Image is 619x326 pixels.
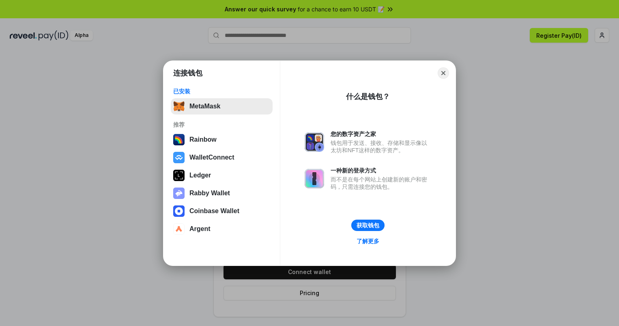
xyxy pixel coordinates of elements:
div: MetaMask [189,103,220,110]
button: WalletConnect [171,149,273,166]
button: Rainbow [171,132,273,148]
button: Rabby Wallet [171,185,273,201]
div: 获取钱包 [357,222,379,229]
a: 了解更多 [352,236,384,246]
div: 您的数字资产之家 [331,130,431,138]
div: WalletConnect [189,154,234,161]
img: svg+xml,%3Csvg%20width%3D%2228%22%20height%3D%2228%22%20viewBox%3D%220%200%2028%2028%22%20fill%3D... [173,205,185,217]
div: Rainbow [189,136,217,143]
button: Ledger [171,167,273,184]
div: 了解更多 [357,237,379,245]
div: Argent [189,225,211,233]
div: Rabby Wallet [189,190,230,197]
div: 什么是钱包？ [346,92,390,101]
img: svg+xml,%3Csvg%20xmlns%3D%22http%3A%2F%2Fwww.w3.org%2F2000%2Fsvg%22%20fill%3D%22none%22%20viewBox... [173,188,185,199]
img: svg+xml,%3Csvg%20xmlns%3D%22http%3A%2F%2Fwww.w3.org%2F2000%2Fsvg%22%20fill%3D%22none%22%20viewBox... [305,132,324,152]
div: 钱包用于发送、接收、存储和显示像以太坊和NFT这样的数字资产。 [331,139,431,154]
button: Argent [171,221,273,237]
button: Close [438,67,449,79]
img: svg+xml,%3Csvg%20fill%3D%22none%22%20height%3D%2233%22%20viewBox%3D%220%200%2035%2033%22%20width%... [173,101,185,112]
div: 一种新的登录方式 [331,167,431,174]
button: MetaMask [171,98,273,114]
img: svg+xml,%3Csvg%20xmlns%3D%22http%3A%2F%2Fwww.w3.org%2F2000%2Fsvg%22%20fill%3D%22none%22%20viewBox... [305,169,324,188]
button: 获取钱包 [351,220,385,231]
div: Coinbase Wallet [189,207,239,215]
img: svg+xml,%3Csvg%20width%3D%2228%22%20height%3D%2228%22%20viewBox%3D%220%200%2028%2028%22%20fill%3D... [173,223,185,235]
div: 已安装 [173,88,270,95]
div: 推荐 [173,121,270,128]
img: svg+xml,%3Csvg%20xmlns%3D%22http%3A%2F%2Fwww.w3.org%2F2000%2Fsvg%22%20width%3D%2228%22%20height%3... [173,170,185,181]
button: Coinbase Wallet [171,203,273,219]
h1: 连接钱包 [173,68,202,78]
img: svg+xml,%3Csvg%20width%3D%22120%22%20height%3D%22120%22%20viewBox%3D%220%200%20120%20120%22%20fil... [173,134,185,145]
img: svg+xml,%3Csvg%20width%3D%2228%22%20height%3D%2228%22%20viewBox%3D%220%200%2028%2028%22%20fill%3D... [173,152,185,163]
div: 而不是在每个网站上创建新的账户和密码，只需连接您的钱包。 [331,176,431,190]
div: Ledger [189,172,211,179]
